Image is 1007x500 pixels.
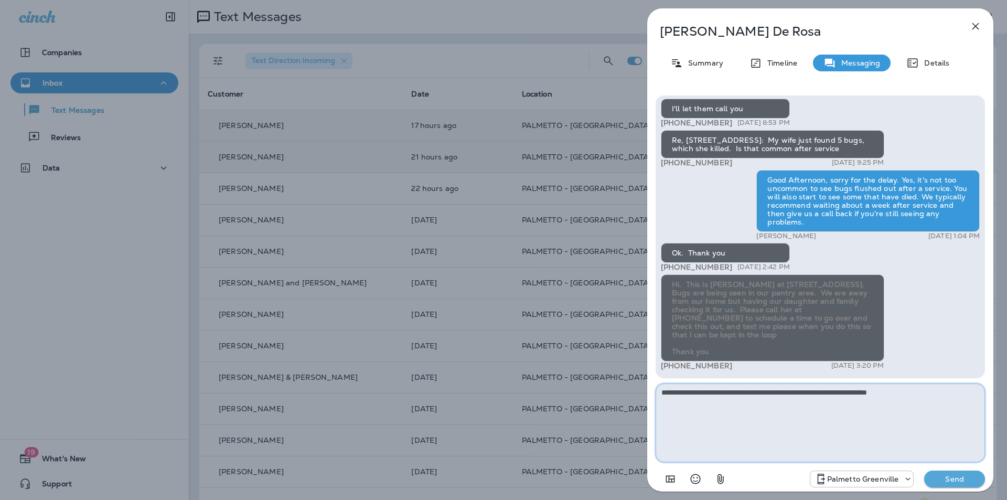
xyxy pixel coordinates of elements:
p: [DATE] 9:25 PM [832,158,884,167]
div: Ok. Thank you [661,243,790,263]
button: Send [924,471,985,487]
div: Good Afternoon, sorry for the delay. Yes, it's not too uncommon to see bugs flushed out after a s... [756,170,980,232]
span: [PHONE_NUMBER] [661,361,732,370]
p: Messaging [836,59,880,67]
span: [PHONE_NUMBER] [661,158,732,167]
p: [PERSON_NAME] De Rosa [660,24,946,39]
div: I'll let them call you [661,99,790,119]
p: Timeline [762,59,797,67]
p: Summary [683,59,723,67]
span: Hi. This is [PERSON_NAME] at [STREET_ADDRESS]. Bugs are being seen in our pantry area. We are awa... [672,280,873,356]
p: Palmetto Greenville [827,475,899,483]
p: Send [933,474,977,484]
div: +1 (864) 385-1074 [810,473,914,485]
div: Re, [STREET_ADDRESS]: My wife just found 5 bugs, which she killed. Is that common after service [661,130,884,158]
span: [PHONE_NUMBER] [661,118,732,127]
p: [PERSON_NAME] [756,232,816,240]
span: [PHONE_NUMBER] [661,262,732,272]
p: [DATE] 1:04 PM [928,232,980,240]
p: [DATE] 3:20 PM [831,361,884,370]
p: [DATE] 8:53 PM [737,119,790,127]
p: Details [919,59,949,67]
button: Add in a premade template [660,469,681,490]
p: [DATE] 2:42 PM [737,263,790,271]
button: Select an emoji [685,469,706,490]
